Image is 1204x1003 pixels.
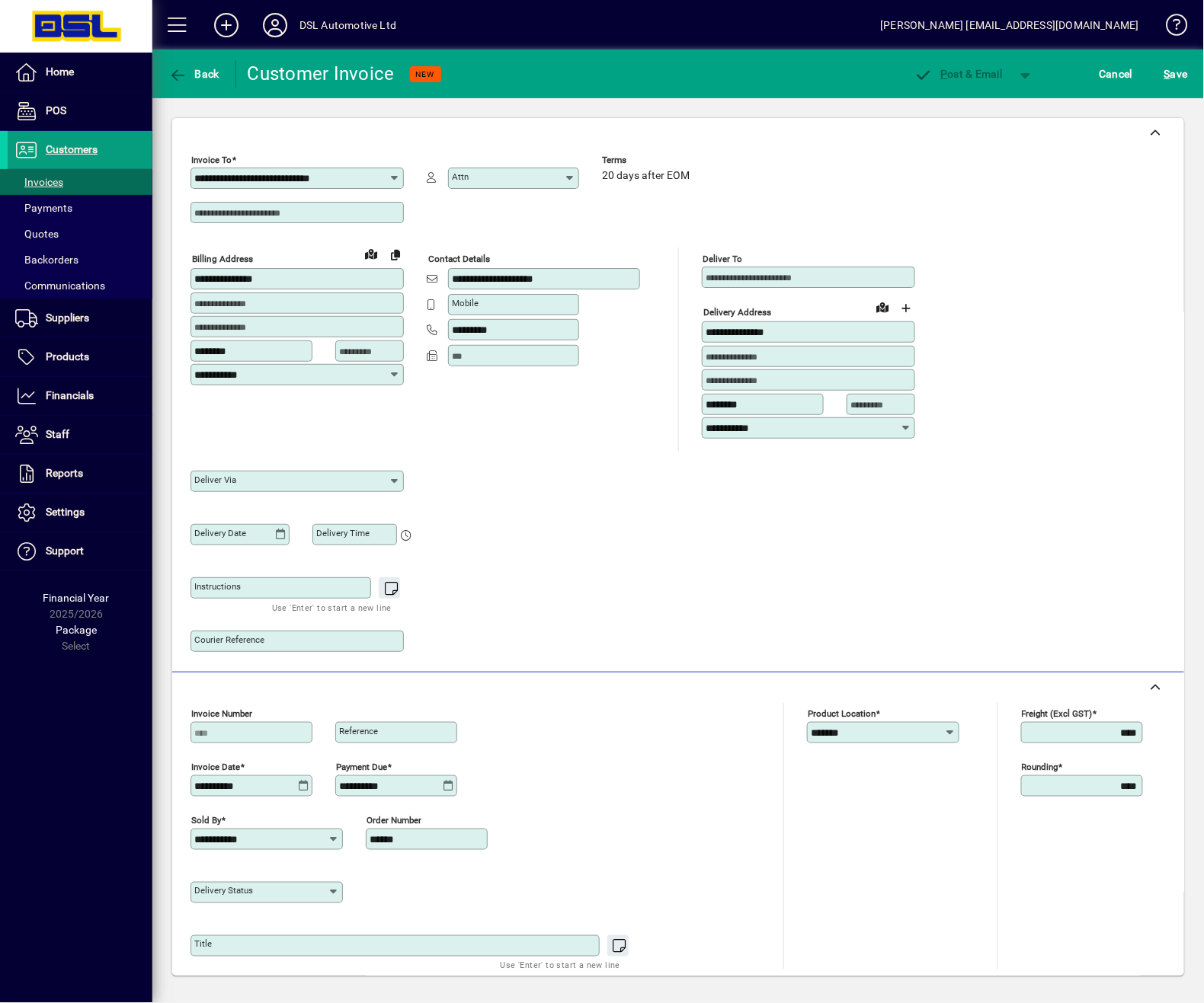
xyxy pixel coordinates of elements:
[1022,708,1093,719] mat-label: Freight (excl GST)
[8,494,152,532] a: Settings
[1022,762,1058,772] mat-label: Rounding
[1100,62,1133,86] span: Cancel
[46,428,69,440] span: Staff
[367,815,421,826] mat-label: Order number
[8,169,152,195] a: Invoices
[194,634,264,645] mat-label: Courier Reference
[336,762,387,772] mat-label: Payment due
[383,242,408,267] button: Copy to Delivery address
[202,11,251,39] button: Add
[1161,60,1192,88] button: Save
[602,155,693,165] span: Terms
[15,254,78,266] span: Backorders
[8,53,152,91] a: Home
[8,221,152,247] a: Quotes
[339,726,378,736] mat-label: Reference
[8,416,152,454] a: Staff
[46,506,85,518] span: Settings
[1164,68,1170,80] span: S
[15,202,72,214] span: Payments
[15,176,63,188] span: Invoices
[8,377,152,415] a: Financials
[43,592,110,604] span: Financial Year
[8,532,152,570] a: Support
[501,957,620,974] mat-hint: Use 'Enter' to start a new line
[46,143,98,155] span: Customers
[703,254,742,264] mat-label: Deliver To
[8,299,152,337] a: Suppliers
[941,68,948,80] span: P
[299,13,396,37] div: DSL Automotive Ltd
[895,295,919,320] button: Choose address
[870,295,895,319] a: View on map
[1154,3,1185,53] a: Knowledge Base
[194,474,236,485] mat-label: Deliver via
[168,68,219,80] span: Back
[359,241,383,266] a: View on map
[914,68,1003,80] span: ost & Email
[165,60,223,88] button: Back
[316,528,370,538] mat-label: Delivery time
[194,886,253,896] mat-label: Delivery status
[8,195,152,221] a: Payments
[46,350,89,363] span: Products
[191,762,240,772] mat-label: Invoice date
[46,311,89,324] span: Suppliers
[272,599,392,616] mat-hint: Use 'Enter' to start a new line
[602,170,690,182] span: 20 days after EOM
[56,624,97,636] span: Package
[1164,62,1188,86] span: ave
[452,298,479,308] mat-label: Mobile
[907,60,1010,88] button: Post & Email
[194,939,212,950] mat-label: Title
[194,581,241,592] mat-label: Instructions
[808,708,876,719] mat-label: Product location
[452,171,469,182] mat-label: Attn
[152,60,236,88] app-page-header-button: Back
[881,13,1139,37] div: [PERSON_NAME] [EMAIL_ADDRESS][DOMAIN_NAME]
[46,545,84,557] span: Support
[8,92,152,130] a: POS
[8,273,152,299] a: Communications
[248,62,395,86] div: Customer Invoice
[194,528,246,538] mat-label: Delivery date
[15,228,59,240] span: Quotes
[191,708,252,719] mat-label: Invoice number
[8,455,152,493] a: Reports
[416,69,435,79] span: NEW
[251,11,299,39] button: Profile
[46,65,74,78] span: Home
[8,338,152,376] a: Products
[191,155,232,165] mat-label: Invoice To
[46,389,94,401] span: Financials
[46,467,83,479] span: Reports
[191,815,221,826] mat-label: Sold by
[8,247,152,273] a: Backorders
[1096,60,1137,88] button: Cancel
[15,279,105,292] span: Communications
[46,104,66,117] span: POS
